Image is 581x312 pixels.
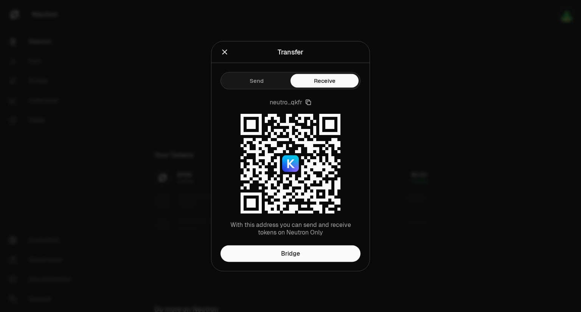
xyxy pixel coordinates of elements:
[270,98,302,106] span: neutro...qkfr
[278,47,303,57] div: Transfer
[221,245,360,262] a: Bridge
[290,74,359,87] button: Receive
[222,74,290,87] button: Send
[221,221,360,236] p: With this address you can send and receive tokens on Neutron Only
[221,47,229,57] button: Close
[270,98,311,106] button: neutro...qkfr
